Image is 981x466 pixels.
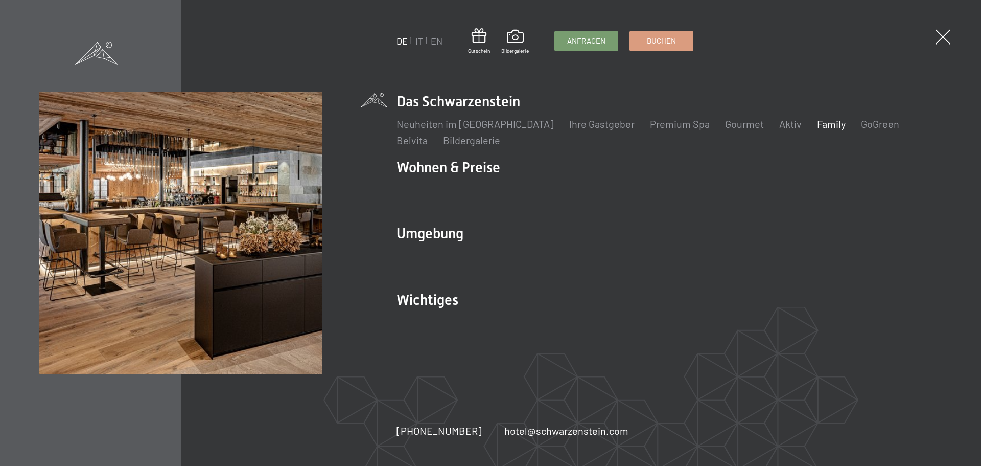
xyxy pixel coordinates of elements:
a: Bildergalerie [501,30,529,54]
a: Bildergalerie [443,134,500,146]
a: Gourmet [725,118,764,130]
a: Ihre Gastgeber [569,118,635,130]
span: Buchen [647,36,676,47]
a: EN [431,35,442,47]
a: hotel@schwarzenstein.com [504,424,628,438]
a: Neuheiten im [GEOGRAPHIC_DATA] [396,118,554,130]
span: Bildergalerie [501,47,529,54]
a: Anfragen [555,31,618,51]
span: [PHONE_NUMBER] [396,425,482,437]
a: Aktiv [779,118,802,130]
span: Anfragen [567,36,605,47]
a: Premium Spa [650,118,710,130]
a: Family [817,118,846,130]
a: IT [415,35,423,47]
a: Buchen [630,31,693,51]
a: Belvita [396,134,428,146]
span: Gutschein [468,47,490,54]
a: DE [396,35,408,47]
a: [PHONE_NUMBER] [396,424,482,438]
a: Gutschein [468,28,490,54]
a: GoGreen [861,118,899,130]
